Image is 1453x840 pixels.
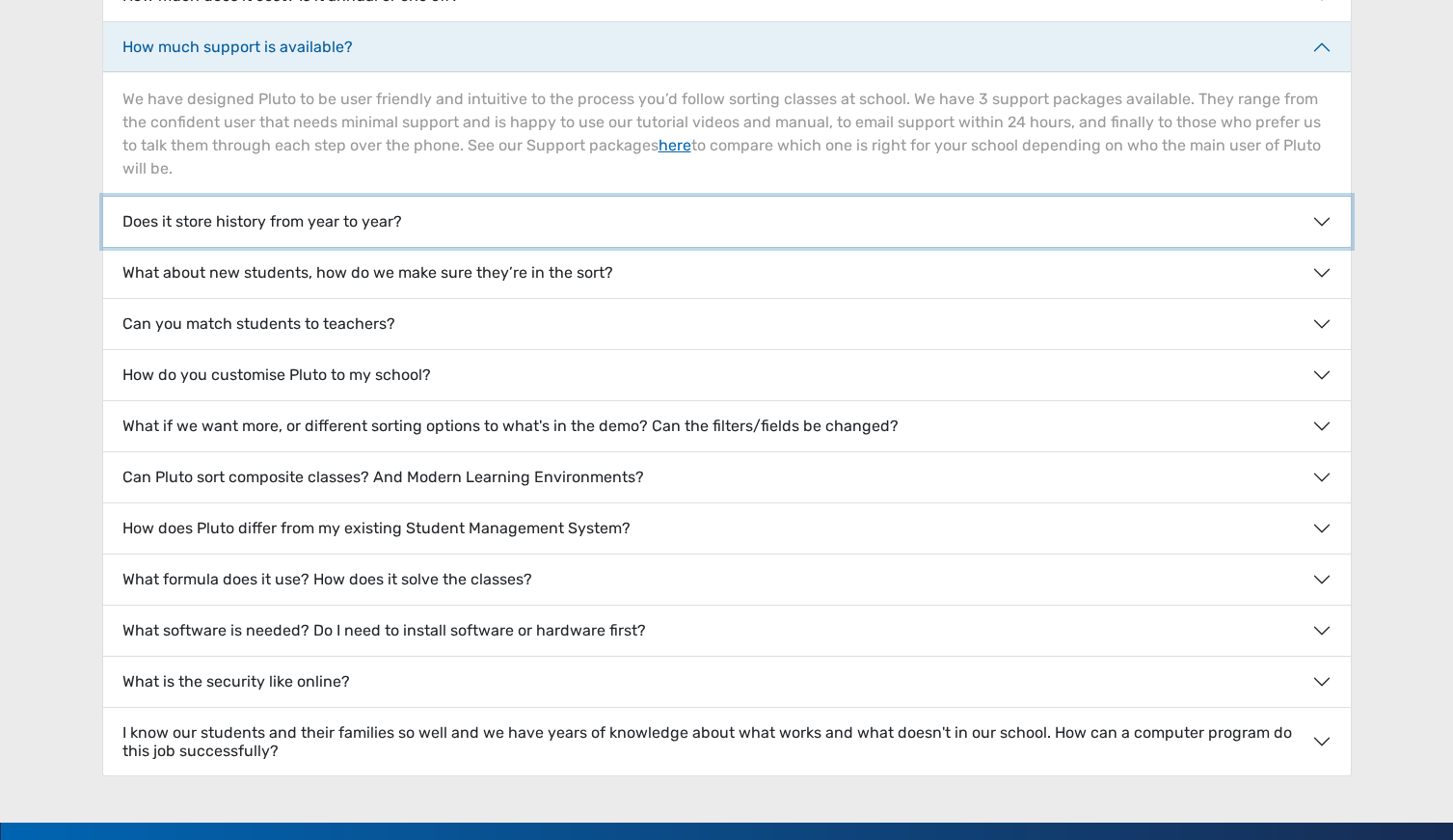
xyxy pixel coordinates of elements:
[103,299,1351,349] button: Can you match students to teachers?
[103,401,1351,451] button: What if we want more, or different sorting options to what's in the demo? Can the filters/fields ...
[659,136,691,154] a: here
[103,248,1351,298] button: What about new students, how do we make sure they’re in the sort?
[103,72,1351,196] div: We have designed Pluto to be user friendly and intuitive to the process you’d follow sorting clas...
[103,350,1351,400] button: How do you customise Pluto to my school?
[103,606,1351,656] button: What software is needed? Do I need to install software or hardware first?
[103,708,1351,775] button: I know our students and their families so well and we have years of knowledge about what works an...
[103,452,1351,502] button: Can Pluto sort composite classes? And Modern Learning Environments?
[103,197,1351,247] button: Does it store history from year to year?
[103,555,1351,605] button: What formula does it use? How does it solve the classes?
[103,22,1351,72] button: How much support is available?
[103,503,1351,554] button: How does Pluto differ from my existing Student Management System?
[103,657,1351,707] button: What is the security like online?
